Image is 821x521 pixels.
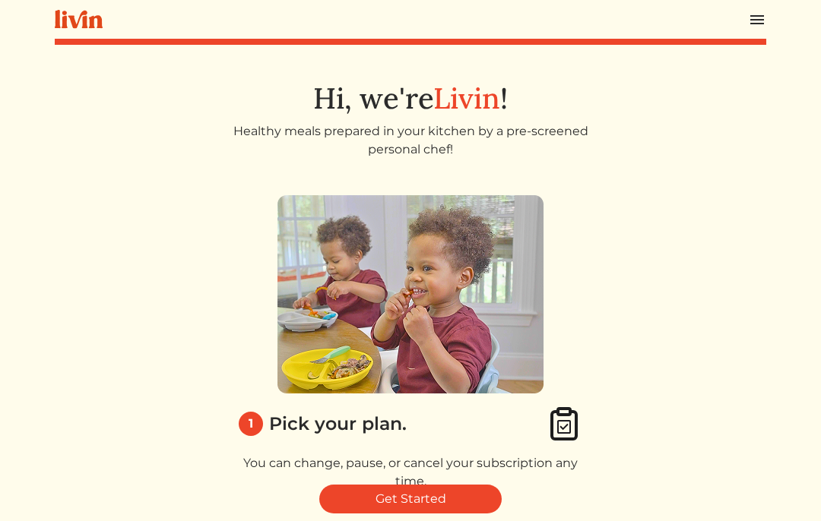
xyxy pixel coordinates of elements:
[239,412,263,436] div: 1
[277,195,544,393] img: 1_pick_plan-58eb60cc534f7a7539062c92543540e51162102f37796608976bb4e513d204c1.png
[233,122,588,159] p: Healthy meals prepared in your kitchen by a pre-screened personal chef!
[55,10,103,29] img: livin-logo-a0d97d1a881af30f6274990eb6222085a2533c92bbd1e4f22c21b4f0d0e3210c.svg
[269,410,407,437] div: Pick your plan.
[546,406,582,442] img: clipboard_check-4e1afea9aecc1d71a83bd71232cd3fbb8e4b41c90a1eb376bae1e516b9241f3c.svg
[319,485,502,513] a: Get Started
[55,81,766,116] h1: Hi, we're !
[748,11,766,29] img: menu_hamburger-cb6d353cf0ecd9f46ceae1c99ecbeb4a00e71ca567a856bd81f57e9d8c17bb26.svg
[233,454,588,491] p: You can change, pause, or cancel your subscription any time.
[433,80,500,116] span: Livin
